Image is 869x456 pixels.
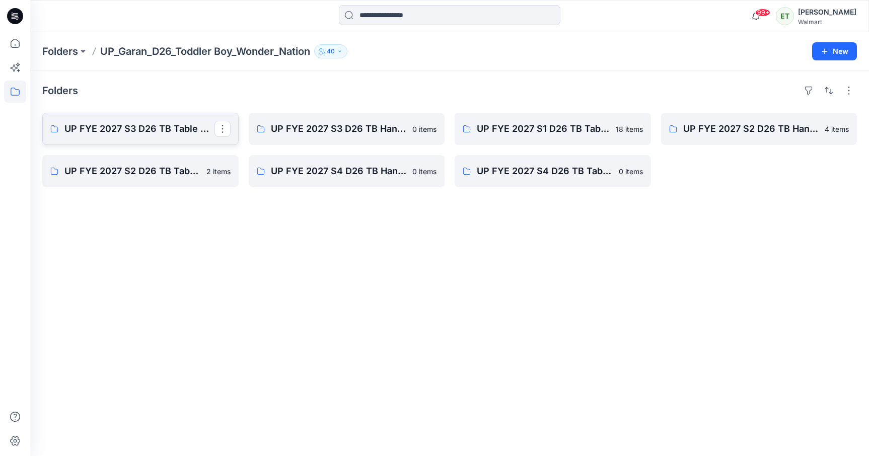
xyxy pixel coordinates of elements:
[271,164,407,178] p: UP FYE 2027 S4 D26 TB Hanging Garan
[206,166,231,177] p: 2 items
[42,85,78,97] h4: Folders
[477,122,610,136] p: UP FYE 2027 S1 D26 TB Table Garan
[42,44,78,58] a: Folders
[755,9,770,17] span: 99+
[455,113,651,145] a: UP FYE 2027 S1 D26 TB Table Garan18 items
[42,113,239,145] a: UP FYE 2027 S3 D26 TB Table Garan
[455,155,651,187] a: UP FYE 2027 S4 D26 TB Table Garan0 items
[412,124,437,134] p: 0 items
[619,166,643,177] p: 0 items
[314,44,347,58] button: 40
[825,124,849,134] p: 4 items
[661,113,857,145] a: UP FYE 2027 S2 D26 TB Hanging Garan4 items
[249,113,445,145] a: UP FYE 2027 S3 D26 TB Hanging Garan0 items
[271,122,407,136] p: UP FYE 2027 S3 D26 TB Hanging Garan
[249,155,445,187] a: UP FYE 2027 S4 D26 TB Hanging Garan0 items
[477,164,613,178] p: UP FYE 2027 S4 D26 TB Table Garan
[616,124,643,134] p: 18 items
[64,164,200,178] p: UP FYE 2027 S2 D26 TB Table Garan
[64,122,214,136] p: UP FYE 2027 S3 D26 TB Table Garan
[798,6,856,18] div: [PERSON_NAME]
[327,46,335,57] p: 40
[412,166,437,177] p: 0 items
[683,122,819,136] p: UP FYE 2027 S2 D26 TB Hanging Garan
[100,44,310,58] p: UP_Garan_D26_Toddler Boy_Wonder_Nation
[42,155,239,187] a: UP FYE 2027 S2 D26 TB Table Garan2 items
[798,18,856,26] div: Walmart
[776,7,794,25] div: ET
[812,42,857,60] button: New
